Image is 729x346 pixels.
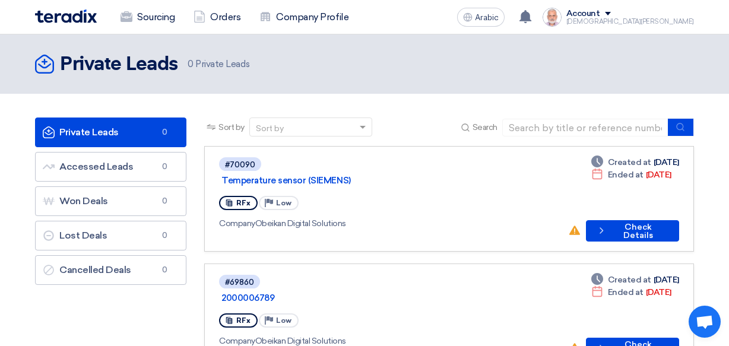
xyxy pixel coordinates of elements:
[475,12,499,23] font: Arabic
[236,199,251,207] font: RFx
[35,255,186,285] a: Cancelled Deals0
[608,157,651,167] font: Created at
[210,11,240,23] font: Orders
[35,186,186,216] a: Won Deals0
[473,122,497,132] font: Search
[60,55,178,74] font: Private Leads
[35,152,186,182] a: Accessed Leads0
[35,221,186,250] a: Lost Deals0
[586,220,679,242] button: Check Details
[218,122,245,132] font: Sort by
[59,126,119,138] font: Private Leads
[162,231,167,240] font: 0
[276,199,291,207] font: Low
[59,195,108,207] font: Won Deals
[162,265,167,274] font: 0
[162,162,167,171] font: 0
[608,275,651,285] font: Created at
[221,175,351,186] font: Temperature sensor (SIEMENS)
[111,4,184,30] a: Sourcing
[646,287,671,297] font: [DATE]
[276,11,348,23] font: Company Profile
[162,196,167,205] font: 0
[457,8,505,27] button: Arabic
[184,4,250,30] a: Orders
[195,59,249,69] font: Private Leads
[608,287,644,297] font: Ended at
[236,316,251,325] font: RFx
[566,18,694,26] font: [DEMOGRAPHIC_DATA][PERSON_NAME]
[225,278,254,287] font: #69860
[219,218,255,228] font: Company
[188,59,194,69] font: 0
[689,306,721,338] a: Open chat
[654,275,679,285] font: [DATE]
[502,119,668,137] input: Search by title or reference number
[221,175,518,186] a: Temperature sensor (SIEMENS)
[255,218,346,228] font: Obeikan Digital Solutions
[276,316,291,325] font: Low
[221,293,518,303] a: 2000006789
[221,293,274,303] font: 2000006789
[608,170,644,180] font: Ended at
[543,8,562,27] img: _1742543512085.jpg
[646,170,671,180] font: [DATE]
[623,222,653,240] font: Check Details
[35,9,97,23] img: Teradix logo
[255,336,346,346] font: Obeikan Digital Solutions
[566,8,600,18] font: Account
[162,128,167,137] font: 0
[59,264,131,275] font: Cancelled Deals
[654,157,679,167] font: [DATE]
[256,123,284,134] font: Sort by
[137,11,175,23] font: Sourcing
[35,118,186,147] a: Private Leads0
[225,160,255,169] font: #70090
[219,336,255,346] font: Company
[59,161,133,172] font: Accessed Leads
[59,230,107,241] font: Lost Deals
